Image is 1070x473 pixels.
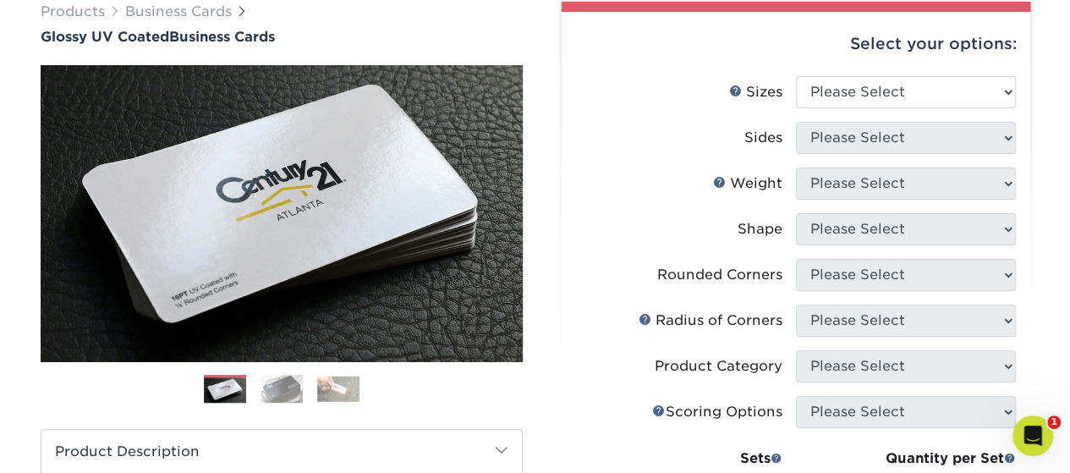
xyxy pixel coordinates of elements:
[575,12,1017,76] div: Select your options:
[1047,415,1061,429] span: 1
[655,356,782,377] div: Product Category
[744,128,782,148] div: Sides
[738,219,782,239] div: Shape
[317,376,359,402] img: Business Cards 03
[261,374,303,404] img: Business Cards 02
[41,3,105,19] a: Products
[796,448,1016,469] div: Quantity per Set
[657,265,782,285] div: Rounded Corners
[652,402,782,422] div: Scoring Options
[647,448,782,469] div: Sets
[713,173,782,194] div: Weight
[639,311,782,331] div: Radius of Corners
[729,82,782,102] div: Sizes
[125,3,232,19] a: Business Cards
[4,421,144,467] iframe: Google Customer Reviews
[1012,415,1053,456] iframe: Intercom live chat
[41,29,523,45] h1: Business Cards
[41,29,169,45] span: Glossy UV Coated
[41,29,523,45] a: Glossy UV CoatedBusiness Cards
[41,430,522,473] h2: Product Description
[204,369,246,411] img: Business Cards 01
